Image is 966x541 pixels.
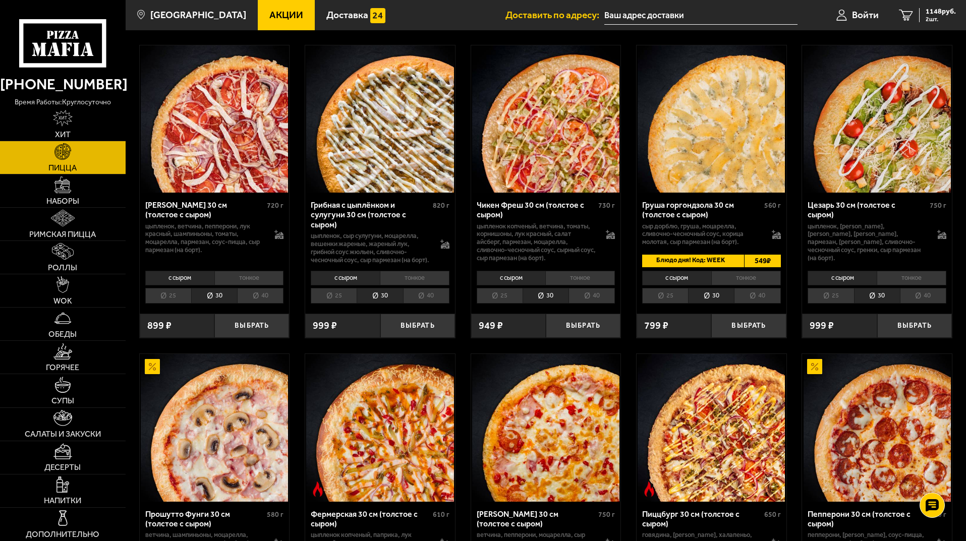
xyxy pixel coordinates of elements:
button: Выбрать [214,314,289,338]
img: Чикен Фреш 30 см (толстое с сыром) [472,45,619,193]
span: Доставка [326,10,368,20]
div: Пиццбург 30 см (толстое с сыром) [642,509,762,528]
span: 999 ₽ [313,321,337,331]
img: Акционный [807,359,822,374]
li: 25 [311,288,357,304]
span: 949 ₽ [479,321,503,331]
li: 40 [734,288,780,304]
li: тонкое [380,271,449,285]
div: Груша горгондзола 30 см (толстое с сыром) [642,200,762,219]
span: Римская пицца [29,230,96,238]
li: с сыром [311,271,380,285]
span: 580 г [267,510,283,519]
span: 650 г [764,510,781,519]
button: Выбрать [380,314,455,338]
span: Горячее [46,364,79,372]
img: Грибная с цыплёнком и сулугуни 30 см (толстое с сыром) [306,45,453,193]
li: 25 [477,288,523,304]
a: Груша горгондзола 30 см (толстое с сыром) [637,45,786,193]
div: Чикен Фреш 30 см (толстое с сыром) [477,200,596,219]
li: 30 [854,288,900,304]
span: 730 г [598,201,615,210]
span: 560 г [764,201,781,210]
span: Доставить по адресу: [505,10,604,20]
span: Дополнительно [26,530,99,538]
li: с сыром [808,271,877,285]
p: сыр дорблю, груша, моцарелла, сливочно-чесночный соус, корица молотая, сыр пармезан (на борт). [642,222,762,247]
img: Острое блюдо [642,482,657,497]
span: 549 ₽ [744,255,781,267]
span: 720 г [267,201,283,210]
li: 25 [642,288,688,304]
span: Обеды [48,330,77,338]
span: [GEOGRAPHIC_DATA] [150,10,246,20]
div: Фермерская 30 см (толстое с сыром) [311,509,430,528]
p: цыпленок копченый, ветчина, томаты, корнишоны, лук красный, салат айсберг, пармезан, моцарелла, с... [477,222,596,263]
img: Груша горгондзола 30 см (толстое с сыром) [638,45,785,193]
p: цыпленок, сыр сулугуни, моцарелла, вешенки жареные, жареный лук, грибной соус Жюльен, сливочно-че... [311,232,430,264]
div: Грибная с цыплёнком и сулугуни 30 см (толстое с сыром) [311,200,430,229]
span: 899 ₽ [147,321,172,331]
img: Акционный [145,359,160,374]
input: Ваш адрес доставки [604,6,798,25]
span: Наборы [46,197,79,205]
a: Острое блюдоПиццбург 30 см (толстое с сыром) [637,354,786,501]
img: Пиццбург 30 см (толстое с сыром) [638,354,785,501]
img: Пепперони 30 см (толстое с сыром) [804,354,951,501]
span: 750 г [598,510,615,519]
span: Супы [51,397,74,405]
span: Хит [55,131,71,139]
a: АкционныйПепперони 30 см (толстое с сыром) [802,354,952,501]
li: 30 [688,288,734,304]
div: Цезарь 30 см (толстое с сыром) [808,200,927,219]
span: Роллы [48,264,77,272]
span: 820 г [433,201,449,210]
li: 30 [357,288,403,304]
p: цыпленок, [PERSON_NAME], [PERSON_NAME], [PERSON_NAME], пармезан, [PERSON_NAME], сливочно-чесночны... [808,222,927,263]
a: Цезарь 30 см (толстое с сыром) [802,45,952,193]
span: 2 шт. [926,16,956,22]
li: 30 [191,288,237,304]
li: 40 [403,288,449,304]
div: Прошутто Фунги 30 см (толстое с сыром) [145,509,265,528]
span: Акции [269,10,303,20]
img: Острое блюдо [310,482,325,497]
span: 999 ₽ [810,321,834,331]
li: 40 [237,288,283,304]
img: Цезарь 30 см (толстое с сыром) [804,45,951,193]
img: Фермерская 30 см (толстое с сыром) [306,354,453,501]
button: Выбрать [877,314,952,338]
span: Блюдо дня! Код: WEEK [642,255,735,267]
li: тонкое [545,271,615,285]
img: Петровская 30 см (толстое с сыром) [141,45,288,193]
div: [PERSON_NAME] 30 см (толстое с сыром) [477,509,596,528]
li: с сыром [642,271,711,285]
li: 25 [808,288,854,304]
li: 40 [569,288,615,304]
span: 750 г [930,201,946,210]
span: WOK [53,297,72,305]
button: Выбрать [546,314,620,338]
a: Прошутто Формаджио 30 см (толстое с сыром) [471,354,621,501]
span: Напитки [44,497,81,505]
li: 25 [145,288,191,304]
a: Острое блюдоФермерская 30 см (толстое с сыром) [305,354,455,501]
span: 610 г [433,510,449,519]
a: Грибная с цыплёнком и сулугуни 30 см (толстое с сыром) [305,45,455,193]
a: Чикен Фреш 30 см (толстое с сыром) [471,45,621,193]
span: Пицца [48,164,77,172]
li: тонкое [711,271,781,285]
img: Прошутто Формаджио 30 см (толстое с сыром) [472,354,619,501]
li: с сыром [145,271,214,285]
a: АкционныйПрошутто Фунги 30 см (толстое с сыром) [140,354,290,501]
span: Войти [852,10,879,20]
img: 15daf4d41897b9f0e9f617042186c801.svg [370,8,385,23]
span: 799 ₽ [644,321,668,331]
a: Петровская 30 см (толстое с сыром) [140,45,290,193]
span: 1148 руб. [926,8,956,15]
img: Прошутто Фунги 30 см (толстое с сыром) [141,354,288,501]
li: 30 [523,288,569,304]
span: Салаты и закуски [25,430,101,438]
li: 40 [900,288,946,304]
div: [PERSON_NAME] 30 см (толстое с сыром) [145,200,265,219]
